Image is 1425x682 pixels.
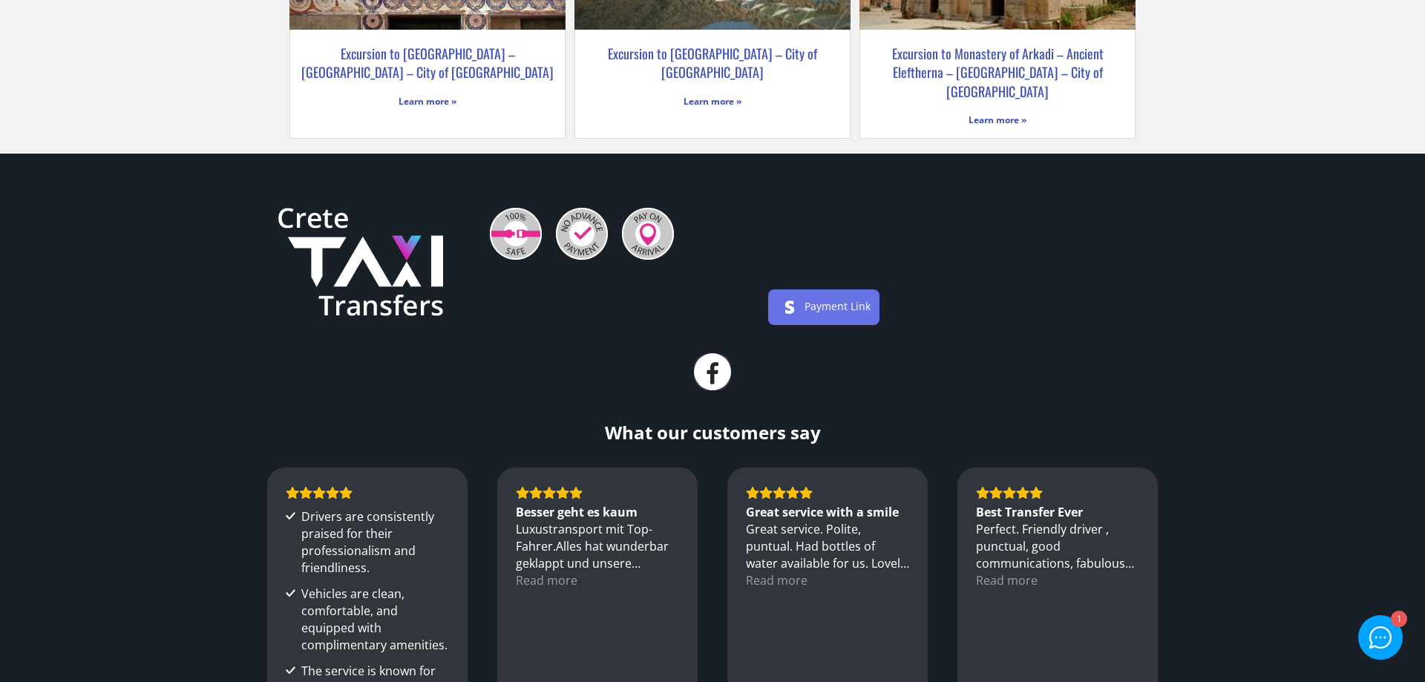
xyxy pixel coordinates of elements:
a: Excursion to Monastery of Arkadi – Ancient Eleftherna – [GEOGRAPHIC_DATA] – City of [GEOGRAPHIC_D... [892,44,1104,101]
img: stripe [778,295,802,319]
div: Read more [516,572,577,589]
a: Read more about Excursion to Lake Kournas – City of Rethymnon [684,95,741,108]
a: Excursion to [GEOGRAPHIC_DATA] – [GEOGRAPHIC_DATA] – City of [GEOGRAPHIC_DATA] [301,44,554,82]
img: Crete Taxi Transfers [278,208,443,316]
div: Great service. Polite, puntual. Had bottles of water available for us. Lovely Mercedes mini bus a... [746,521,909,572]
div: Rating: 5.0 out of 5 [976,486,1139,499]
a: facebook [694,353,731,390]
div: Rating: 5.0 out of 5 [516,486,679,499]
div: Perfect. Friendly driver , punctual, good communications, fabulous vehicle. Couldn't fault a thin... [976,521,1139,572]
div: Best Transfer Ever [976,504,1139,521]
a: Read more about Excursion to Knossos Palace – Museum of Heraklion – City of Heraklion [399,95,456,108]
div: Drivers are consistently praised for their professionalism and friendliness. [301,508,449,577]
div: What our customers say [267,421,1158,445]
div: 1 [1391,611,1407,627]
a: Payment Link [805,299,871,313]
a: Excursion to [GEOGRAPHIC_DATA] – City of [GEOGRAPHIC_DATA] [608,44,817,82]
img: No Advance Payment [556,208,608,260]
a: Read more about Excursion to Monastery of Arkadi – Ancient Eleftherna – Margarites – City of Reth... [969,114,1026,126]
img: Pay On Arrival [622,208,674,260]
div: Great service with a smile [746,504,909,521]
img: 100% Safe [490,208,542,260]
div: Luxustransport mit Top-Fahrer.Alles hat wunderbar geklappt und unsere Erwartungen bei Weitem über... [516,521,679,572]
div: Rating: 5.0 out of 5 [286,486,449,499]
div: Read more [976,572,1038,589]
div: Read more [746,572,807,589]
div: Rating: 5.0 out of 5 [746,486,909,499]
div: Vehicles are clean, comfortable, and equipped with complimentary amenities. [301,586,449,654]
div: Besser geht es kaum [516,504,679,521]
